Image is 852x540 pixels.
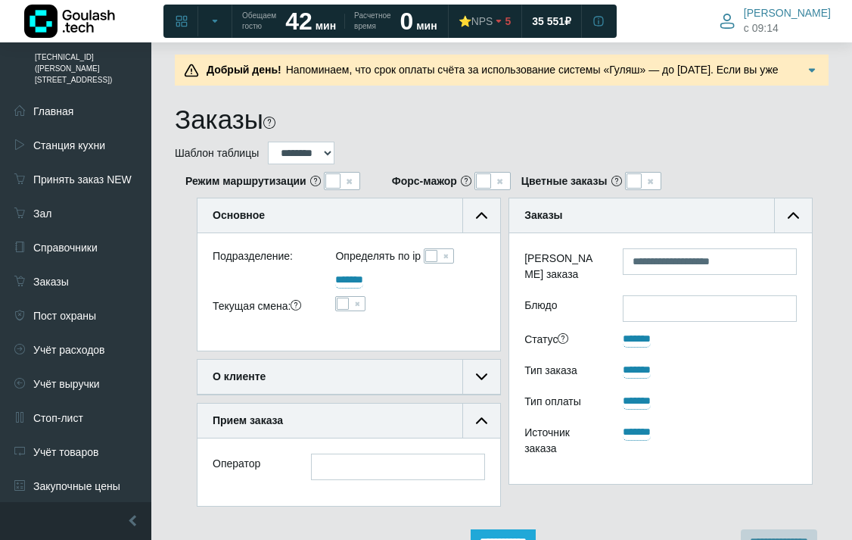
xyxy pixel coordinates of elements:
label: [PERSON_NAME] заказа [513,248,611,288]
img: collapse [476,371,487,382]
a: ⭐NPS 5 [449,8,521,35]
span: Расчетное время [354,11,390,32]
span: мин [316,20,336,32]
b: Цветные заказы [521,173,608,189]
b: Режим маршрутизации [185,173,306,189]
div: Тип заказа [513,361,611,384]
div: Статус [513,329,611,353]
label: Шаблон таблицы [175,145,259,161]
b: Основное [213,209,265,221]
img: collapse [476,210,487,221]
label: Блюдо [513,295,611,322]
span: [PERSON_NAME] [744,6,831,20]
strong: 42 [285,8,313,35]
label: Оператор [213,456,260,472]
img: Предупреждение [184,63,199,78]
span: Напоминаем, что срок оплаты счёта за использование системы «Гуляш» — до [DATE]. Если вы уже произ... [202,64,779,108]
a: 35 551 ₽ [523,8,580,35]
label: Определять по ip [335,248,421,264]
span: мин [416,20,437,32]
img: collapse [788,210,799,221]
span: NPS [471,15,493,27]
b: Заказы [524,209,562,221]
span: Обещаем гостю [242,11,276,32]
span: 35 551 [532,14,564,28]
b: О клиенте [213,370,266,382]
div: Текущая смена: [201,296,324,320]
strong: 0 [400,8,414,35]
h1: Заказы [175,104,263,136]
b: Прием заказа [213,414,283,426]
div: Подразделение: [201,248,324,270]
b: Форс-мажор [392,173,457,189]
b: Добрый день! [207,64,281,76]
img: Подробнее [804,63,819,78]
div: Источник заказа [513,423,611,462]
div: Тип оплаты [513,392,611,415]
img: collapse [476,415,487,426]
span: c 09:14 [744,20,779,36]
span: ₽ [564,14,571,28]
div: ⭐ [459,14,493,28]
span: 5 [505,14,511,28]
a: Обещаем гостю 42 мин Расчетное время 0 мин [233,8,446,35]
img: Логотип компании Goulash.tech [24,5,115,38]
button: [PERSON_NAME] c 09:14 [711,3,840,39]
